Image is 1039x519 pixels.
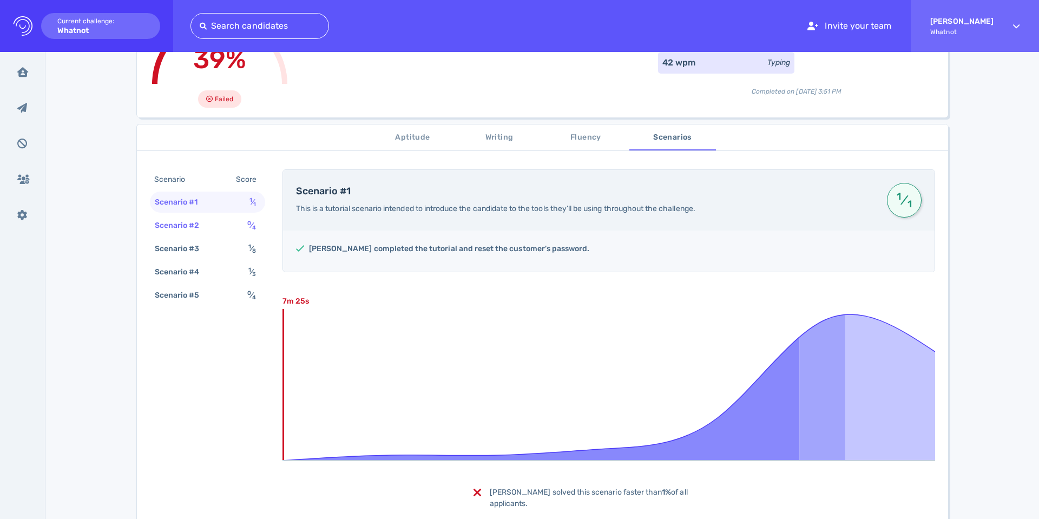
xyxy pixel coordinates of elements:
div: Scenario #3 [153,241,213,257]
span: ⁄ [248,267,256,277]
div: Typing [767,57,790,68]
div: Scenario [152,172,198,187]
text: 7m 25s [282,297,309,306]
sup: 0 [247,220,251,227]
strong: [PERSON_NAME] [930,17,994,26]
span: This is a tutorial scenario intended to introduce the candidate to the tools they’ll be using thr... [296,204,695,213]
span: Fluency [549,131,623,144]
sup: 1 [248,243,251,250]
span: ⁄ [247,291,256,300]
span: Writing [463,131,536,144]
sub: 1 [905,203,913,205]
div: Scenario #4 [153,264,213,280]
div: Score [234,172,263,187]
sup: 1 [248,266,251,273]
span: Whatnot [930,28,994,36]
b: 1% [662,488,671,497]
div: 42 wpm [662,56,695,69]
span: Scenarios [636,131,709,144]
span: ⁄ [895,190,913,210]
div: Scenario #2 [153,218,213,233]
sub: 1 [253,201,256,208]
sub: 8 [252,247,256,254]
span: ⁄ [248,244,256,253]
sub: 4 [252,294,256,301]
sup: 1 [895,195,903,198]
span: [PERSON_NAME] solved this scenario faster than of all applicants. [490,488,688,508]
div: Scenario #1 [153,194,211,210]
div: Completed on [DATE] 3:51 PM [658,78,935,96]
span: Failed [215,93,233,106]
sup: 0 [247,290,251,297]
h4: Scenario #1 [296,186,874,198]
span: Aptitude [376,131,450,144]
sub: 4 [252,224,256,231]
span: ⁄ [249,198,256,207]
span: ⁄ [247,221,256,230]
div: Scenario #5 [153,287,213,303]
sup: 1 [249,196,252,203]
sub: 3 [252,271,256,278]
h5: [PERSON_NAME] completed the tutorial and reset the customer's password. [309,244,590,254]
span: 39% [193,44,246,75]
